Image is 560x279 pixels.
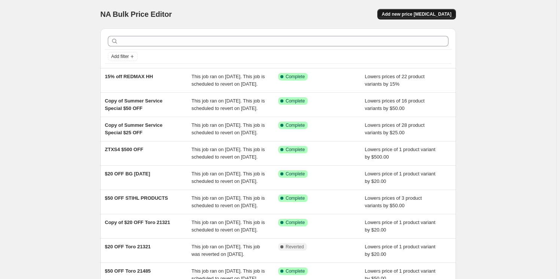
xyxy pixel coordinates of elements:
span: $50 OFF STIHL PRODUCTS [105,195,168,201]
button: Add new price [MEDICAL_DATA] [377,9,456,19]
span: This job ran on [DATE]. This job is scheduled to revert on [DATE]. [192,147,265,160]
span: Lowers prices of 3 product variants by $50.00 [365,195,422,208]
button: Add filter [108,52,138,61]
span: ZTXS4 $500 OFF [105,147,143,152]
span: $20 OFF BG [DATE] [105,171,150,177]
span: $50 OFF Toro 21485 [105,268,151,274]
span: Lowers prices of 22 product variants by 15% [365,74,425,87]
span: Copy of Summer Service Special $50 OFF [105,98,162,111]
span: Copy of $20 OFF Toro 21321 [105,220,170,225]
span: Complete [286,171,305,177]
span: Complete [286,147,305,153]
span: Lowers price of 1 product variant by $20.00 [365,244,436,257]
span: This job ran on [DATE]. This job is scheduled to revert on [DATE]. [192,171,265,184]
span: Lowers price of 1 product variant by $20.00 [365,171,436,184]
span: $20 OFF Toro 21321 [105,244,151,249]
span: Complete [286,122,305,128]
span: This job ran on [DATE]. This job is scheduled to revert on [DATE]. [192,98,265,111]
span: NA Bulk Price Editor [100,10,172,18]
span: Lowers price of 1 product variant by $500.00 [365,147,436,160]
span: Copy of Summer Service Special $25 OFF [105,122,162,135]
span: Complete [286,98,305,104]
span: This job ran on [DATE]. This job is scheduled to revert on [DATE]. [192,122,265,135]
span: Lowers price of 1 product variant by $20.00 [365,220,436,233]
span: Complete [286,268,305,274]
span: Add filter [111,53,129,59]
span: This job ran on [DATE]. This job is scheduled to revert on [DATE]. [192,74,265,87]
span: This job ran on [DATE]. This job was reverted on [DATE]. [192,244,260,257]
span: 15% off REDMAX HH [105,74,153,79]
span: Reverted [286,244,304,250]
span: Complete [286,195,305,201]
span: Lowers prices of 16 product variants by $50.00 [365,98,425,111]
span: Complete [286,74,305,80]
span: This job ran on [DATE]. This job is scheduled to revert on [DATE]. [192,220,265,233]
span: Add new price [MEDICAL_DATA] [382,11,451,17]
span: This job ran on [DATE]. This job is scheduled to revert on [DATE]. [192,195,265,208]
span: Complete [286,220,305,226]
span: Lowers prices of 28 product variants by $25.00 [365,122,425,135]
